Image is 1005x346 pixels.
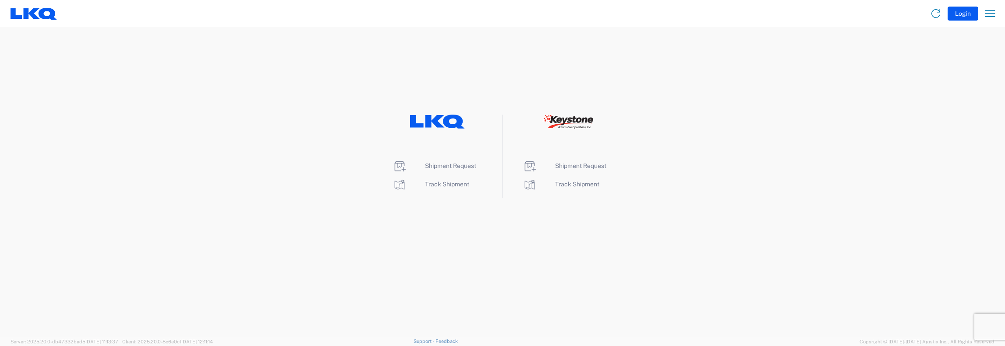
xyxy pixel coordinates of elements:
a: Support [414,339,435,344]
span: Shipment Request [555,162,606,169]
span: Copyright © [DATE]-[DATE] Agistix Inc., All Rights Reserved [860,338,994,346]
span: Shipment Request [425,162,476,169]
a: Shipment Request [523,162,606,169]
a: Shipment Request [393,162,476,169]
button: Login [948,7,978,21]
span: Server: 2025.20.0-db47332bad5 [11,339,118,344]
span: Track Shipment [425,181,469,188]
span: [DATE] 11:13:37 [85,339,118,344]
a: Feedback [435,339,458,344]
span: [DATE] 12:11:14 [181,339,213,344]
a: Track Shipment [393,181,469,188]
a: Track Shipment [523,181,599,188]
span: Track Shipment [555,181,599,188]
span: Client: 2025.20.0-8c6e0cf [122,339,213,344]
